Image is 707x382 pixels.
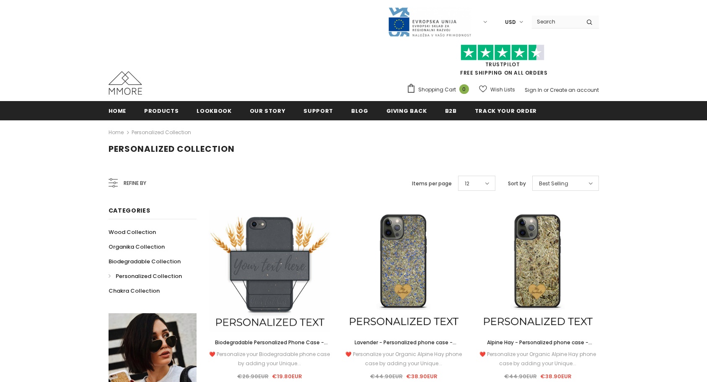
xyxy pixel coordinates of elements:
span: Giving back [386,107,427,115]
a: Wood Collection [109,225,156,239]
a: Personalized Collection [132,129,191,136]
span: Categories [109,206,150,215]
input: Search Site [532,16,580,28]
span: Chakra Collection [109,287,160,295]
div: ❤️ Personalize your Biodegradable phone case by adding your Unique... [209,350,331,368]
a: B2B [445,101,457,120]
span: Organika Collection [109,243,165,251]
div: ❤️ Personalize your Organic Alpine Hay phone case by adding your Unique... [343,350,464,368]
span: Best Selling [539,179,568,188]
span: Products [144,107,179,115]
img: Javni Razpis [388,7,471,37]
label: Items per page [412,179,452,188]
a: Track your order [475,101,537,120]
a: Lavender - Personalized phone case - Personalized gift [343,338,464,347]
img: Trust Pilot Stars [461,44,544,61]
span: USD [505,18,516,26]
span: Wish Lists [490,86,515,94]
a: Biodegradable Collection [109,254,181,269]
span: Lavender - Personalized phone case - Personalized gift [355,339,456,355]
span: Home [109,107,127,115]
a: Home [109,127,124,138]
span: €19.80EUR [272,372,302,380]
span: Our Story [250,107,286,115]
span: Personalized Collection [109,143,235,155]
span: Wood Collection [109,228,156,236]
span: Track your order [475,107,537,115]
a: Giving back [386,101,427,120]
img: MMORE Cases [109,71,142,95]
span: Alpine Hay - Personalized phone case - Personalized gift [487,339,592,355]
a: Lookbook [197,101,231,120]
a: Javni Razpis [388,18,471,25]
span: €26.90EUR [237,372,269,380]
span: B2B [445,107,457,115]
span: Biodegradable Personalized Phone Case - Black [215,339,328,355]
a: Organika Collection [109,239,165,254]
span: Lookbook [197,107,231,115]
span: Biodegradable Collection [109,257,181,265]
span: €44.90EUR [504,372,537,380]
span: FREE SHIPPING ON ALL ORDERS [407,48,599,76]
span: €38.90EUR [540,372,572,380]
a: Our Story [250,101,286,120]
a: Wish Lists [479,82,515,97]
span: 12 [465,179,469,188]
span: or [544,86,549,94]
a: Create an account [550,86,599,94]
span: Refine by [124,179,146,188]
span: 0 [459,84,469,94]
span: Personalized Collection [116,272,182,280]
a: Trustpilot [485,61,520,68]
span: support [303,107,333,115]
span: €44.90EUR [370,372,403,380]
a: Biodegradable Personalized Phone Case - Black [209,338,331,347]
a: Shopping Cart 0 [407,83,473,96]
a: Products [144,101,179,120]
a: Sign In [525,86,542,94]
a: Personalized Collection [109,269,182,283]
span: €38.90EUR [406,372,438,380]
a: Blog [351,101,368,120]
a: Home [109,101,127,120]
label: Sort by [508,179,526,188]
span: Shopping Cart [418,86,456,94]
span: Blog [351,107,368,115]
a: support [303,101,333,120]
a: Alpine Hay - Personalized phone case - Personalized gift [477,338,598,347]
a: Chakra Collection [109,283,160,298]
div: ❤️ Personalize your Organic Alpine Hay phone case by adding your Unique... [477,350,598,368]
